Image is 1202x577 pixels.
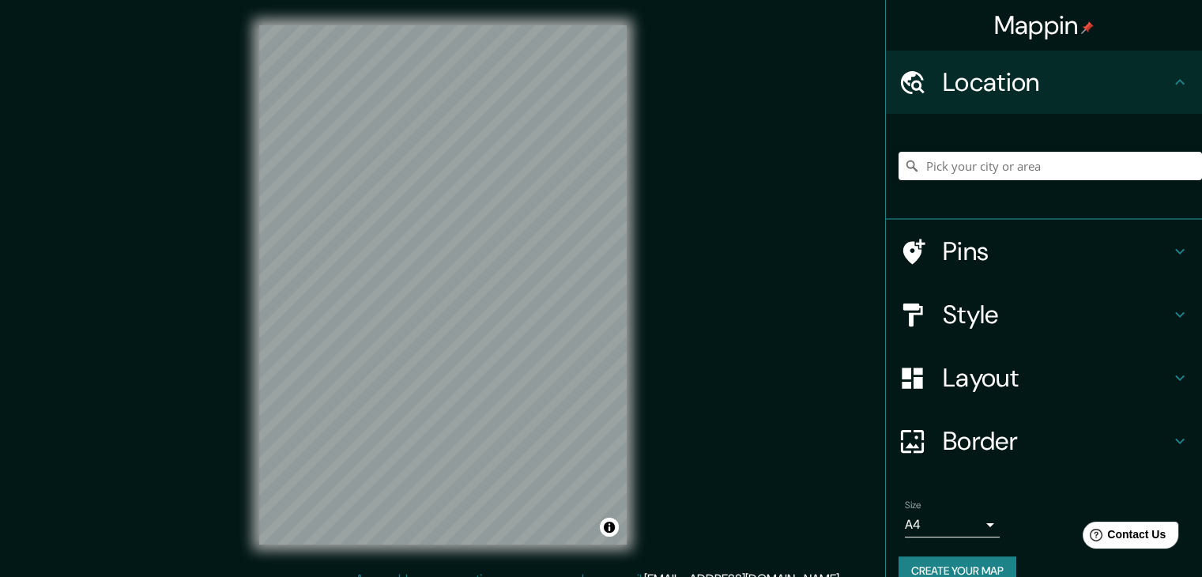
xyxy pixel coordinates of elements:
button: Toggle attribution [600,518,619,537]
div: Pins [886,220,1202,283]
div: Location [886,51,1202,114]
h4: Layout [943,362,1170,394]
h4: Style [943,299,1170,330]
h4: Pins [943,236,1170,267]
div: Style [886,283,1202,346]
h4: Mappin [994,9,1095,41]
input: Pick your city or area [899,152,1202,180]
img: pin-icon.png [1081,21,1094,34]
iframe: Help widget launcher [1061,515,1185,560]
div: Border [886,409,1202,473]
h4: Location [943,66,1170,98]
h4: Border [943,425,1170,457]
label: Size [905,499,921,512]
div: A4 [905,512,1000,537]
canvas: Map [259,25,627,545]
div: Layout [886,346,1202,409]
